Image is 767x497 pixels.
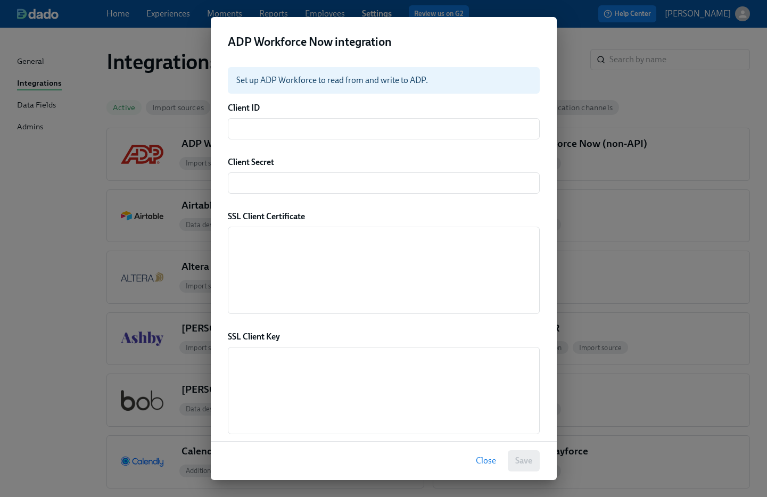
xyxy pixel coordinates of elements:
[236,70,428,90] div: Set up ADP Workforce to read from and write to ADP.
[468,450,504,471] button: Close
[228,211,305,222] label: SSL Client Certificate
[228,156,274,168] label: Client Secret
[476,455,496,466] span: Close
[228,102,260,114] label: Client ID
[228,34,540,50] h2: ADP Workforce Now integration
[228,331,280,343] label: SSL Client Key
